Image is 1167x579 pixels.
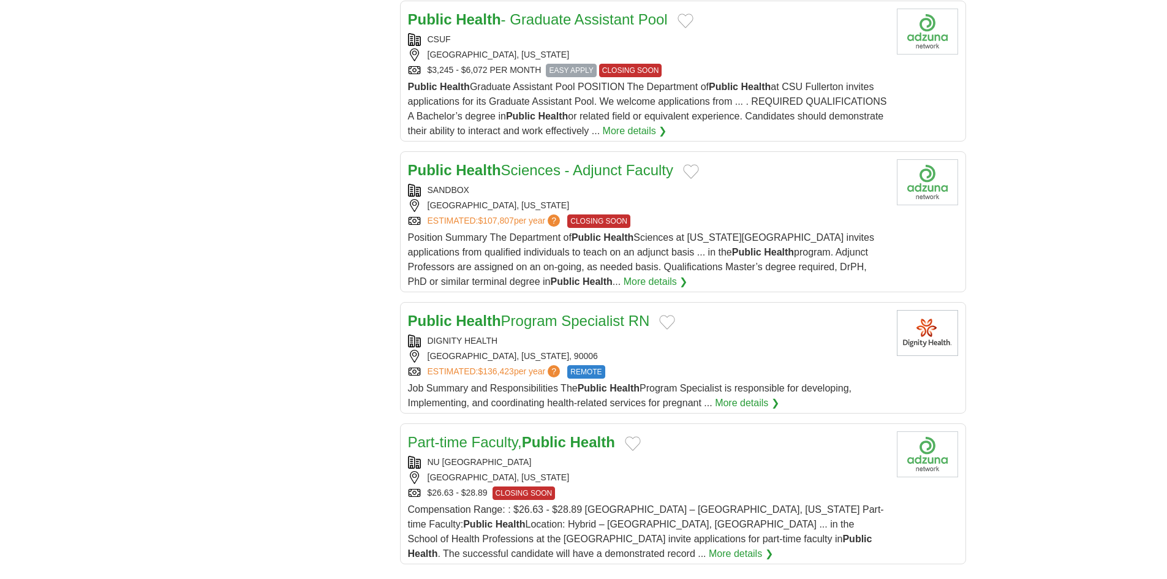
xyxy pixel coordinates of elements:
a: Public HealthProgram Specialist RN [408,312,650,329]
div: NU [GEOGRAPHIC_DATA] [408,456,887,469]
a: More details ❯ [624,274,688,289]
span: CLOSING SOON [567,214,630,228]
span: CLOSING SOON [493,486,556,500]
strong: Public [572,232,601,243]
span: ? [548,214,560,227]
div: $26.63 - $28.89 [408,486,887,500]
div: [GEOGRAPHIC_DATA], [US_STATE], 90006 [408,350,887,363]
strong: Public [408,81,437,92]
strong: Public [709,81,738,92]
span: $136,423 [478,366,513,376]
strong: Health [456,312,500,329]
strong: Public [408,162,452,178]
strong: Public [506,111,535,121]
strong: Public [463,519,493,529]
span: Position Summary The Department of Sciences at [US_STATE][GEOGRAPHIC_DATA] invites applications f... [408,232,874,287]
strong: Health [456,11,500,28]
strong: Public [732,247,761,257]
div: CSUF [408,33,887,46]
strong: Health [456,162,500,178]
strong: Health [440,81,470,92]
div: SANDBOX [408,184,887,197]
strong: Public [408,312,452,329]
button: Add to favorite jobs [659,315,675,330]
strong: Health [583,276,613,287]
strong: Health [741,81,771,92]
button: Add to favorite jobs [683,164,699,179]
button: Add to favorite jobs [625,436,641,451]
img: Company logo [897,9,958,55]
strong: Health [610,383,640,393]
div: [GEOGRAPHIC_DATA], [US_STATE] [408,199,887,212]
strong: Health [408,548,438,559]
strong: Public [522,434,566,450]
span: EASY APPLY [546,64,596,77]
span: Job Summary and Responsibilities The Program Specialist is responsible for developing, Implementi... [408,383,852,408]
a: Public Health- Graduate Assistant Pool [408,11,668,28]
span: CLOSING SOON [599,64,662,77]
span: Compensation Range: : $26.63 - $28.89 [GEOGRAPHIC_DATA] – [GEOGRAPHIC_DATA], [US_STATE] Part-time... [408,504,884,559]
span: REMOTE [567,365,605,379]
strong: Public [550,276,580,287]
a: DIGNITY HEALTH [428,336,498,346]
span: $107,807 [478,216,513,225]
img: Company logo [897,431,958,477]
strong: Health [570,434,614,450]
a: ESTIMATED:$107,807per year? [428,214,563,228]
a: ESTIMATED:$136,423per year? [428,365,563,379]
a: Public HealthSciences - Adjunct Faculty [408,162,674,178]
img: Dignity Health logo [897,310,958,356]
strong: Public [842,534,872,544]
strong: Health [538,111,568,121]
a: Part-time Faculty,Public Health [408,434,615,450]
span: ? [548,365,560,377]
a: More details ❯ [603,124,667,138]
strong: Public [578,383,607,393]
a: More details ❯ [715,396,779,411]
div: [GEOGRAPHIC_DATA], [US_STATE] [408,48,887,61]
span: Graduate Assistant Pool POSITION The Department of at CSU Fullerton invites applications for its ... [408,81,887,136]
strong: Health [764,247,794,257]
strong: Health [496,519,526,529]
img: Company logo [897,159,958,205]
strong: Health [603,232,633,243]
strong: Public [408,11,452,28]
button: Add to favorite jobs [678,13,693,28]
a: More details ❯ [709,547,773,561]
div: $3,245 - $6,072 PER MONTH [408,64,887,77]
div: [GEOGRAPHIC_DATA], [US_STATE] [408,471,887,484]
